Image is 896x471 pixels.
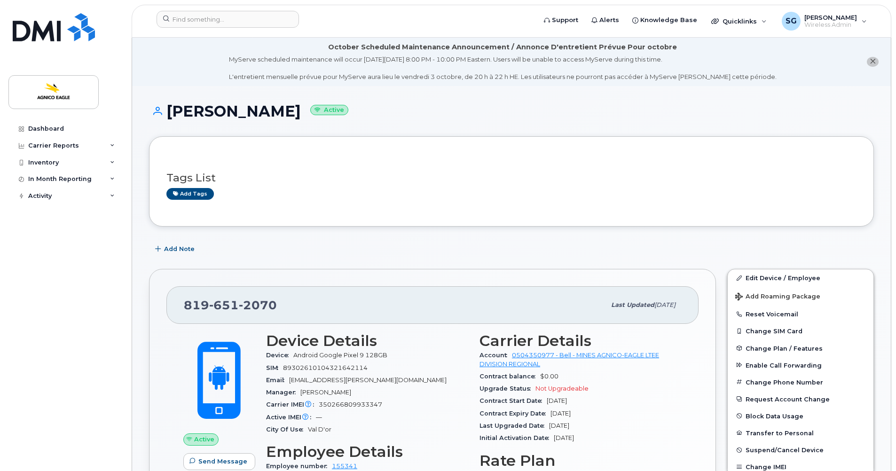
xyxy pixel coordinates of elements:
[266,414,316,421] span: Active IMEI
[479,385,535,392] span: Upgrade Status
[479,397,547,404] span: Contract Start Date
[535,385,589,392] span: Not Upgradeable
[266,377,289,384] span: Email
[184,298,277,312] span: 819
[198,457,247,466] span: Send Message
[735,293,820,302] span: Add Roaming Package
[479,410,550,417] span: Contract Expiry Date
[479,373,540,380] span: Contract balance
[728,424,873,441] button: Transfer to Personal
[728,374,873,391] button: Change Phone Number
[654,301,676,308] span: [DATE]
[149,103,874,119] h1: [PERSON_NAME]
[728,441,873,458] button: Suspend/Cancel Device
[728,391,873,408] button: Request Account Change
[479,352,512,359] span: Account
[293,352,387,359] span: Android Google Pixel 9 128GB
[549,422,569,429] span: [DATE]
[266,443,468,460] h3: Employee Details
[316,414,322,421] span: —
[728,306,873,322] button: Reset Voicemail
[746,361,822,369] span: Enable Call Forwarding
[332,463,357,470] a: 155341
[554,434,574,441] span: [DATE]
[728,340,873,357] button: Change Plan / Features
[479,434,554,441] span: Initial Activation Date
[540,373,558,380] span: $0.00
[266,332,468,349] h3: Device Details
[310,105,348,116] small: Active
[728,408,873,424] button: Block Data Usage
[319,401,382,408] span: 350266809933347
[611,301,654,308] span: Last updated
[728,357,873,374] button: Enable Call Forwarding
[266,463,332,470] span: Employee number
[209,298,239,312] span: 651
[728,269,873,286] a: Edit Device / Employee
[479,452,682,469] h3: Rate Plan
[266,389,300,396] span: Manager
[183,453,255,470] button: Send Message
[479,352,659,367] a: 0504350977 - Bell - MINES AGNICO-EAGLE LTEE DIVISION REGIONAL
[289,377,447,384] span: [EMAIL_ADDRESS][PERSON_NAME][DOMAIN_NAME]
[300,389,351,396] span: [PERSON_NAME]
[308,426,331,433] span: Val D'or
[328,42,677,52] div: October Scheduled Maintenance Announcement / Annonce D'entretient Prévue Pour octobre
[164,244,195,253] span: Add Note
[239,298,277,312] span: 2070
[728,286,873,306] button: Add Roaming Package
[867,57,879,67] button: close notification
[194,435,214,444] span: Active
[746,447,824,454] span: Suspend/Cancel Device
[266,352,293,359] span: Device
[283,364,368,371] span: 89302610104321642114
[149,241,203,258] button: Add Note
[166,172,857,184] h3: Tags List
[266,401,319,408] span: Carrier IMEI
[266,364,283,371] span: SIM
[547,397,567,404] span: [DATE]
[728,322,873,339] button: Change SIM Card
[229,55,777,81] div: MyServe scheduled maintenance will occur [DATE][DATE] 8:00 PM - 10:00 PM Eastern. Users will be u...
[479,332,682,349] h3: Carrier Details
[479,422,549,429] span: Last Upgraded Date
[746,345,823,352] span: Change Plan / Features
[266,426,308,433] span: City Of Use
[550,410,571,417] span: [DATE]
[166,188,214,200] a: Add tags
